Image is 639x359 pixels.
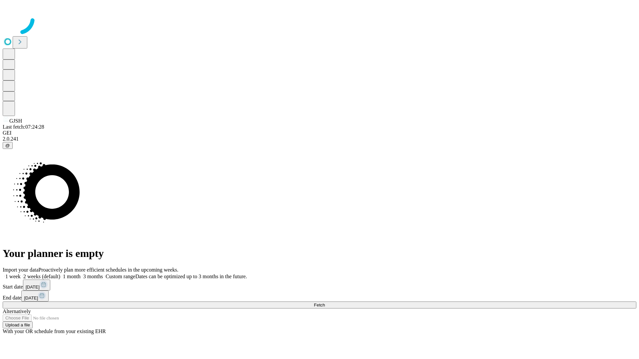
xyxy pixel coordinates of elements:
[83,274,103,279] span: 3 months
[3,142,13,149] button: @
[3,328,106,334] span: With your OR schedule from your existing EHR
[21,291,49,301] button: [DATE]
[26,285,40,290] span: [DATE]
[23,280,50,291] button: [DATE]
[9,118,22,124] span: GJSH
[3,308,31,314] span: Alternatively
[24,296,38,300] span: [DATE]
[3,280,636,291] div: Start date
[3,247,636,260] h1: Your planner is empty
[3,321,33,328] button: Upload a file
[3,124,44,130] span: Last fetch: 07:24:28
[23,274,60,279] span: 2 weeks (default)
[3,130,636,136] div: GEI
[106,274,135,279] span: Custom range
[3,291,636,301] div: End date
[314,302,325,307] span: Fetch
[3,301,636,308] button: Fetch
[5,143,10,148] span: @
[39,267,178,273] span: Proactively plan more efficient schedules in the upcoming weeks.
[5,274,21,279] span: 1 week
[135,274,247,279] span: Dates can be optimized up to 3 months in the future.
[3,136,636,142] div: 2.0.241
[63,274,81,279] span: 1 month
[3,267,39,273] span: Import your data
